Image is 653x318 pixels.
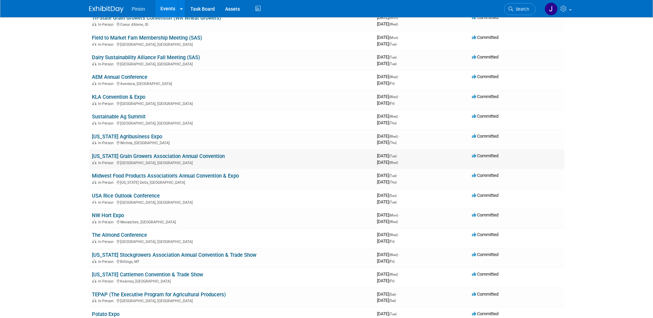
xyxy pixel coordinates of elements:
[98,240,116,244] span: In-Person
[472,134,498,139] span: Committed
[377,219,398,224] span: [DATE]
[98,220,116,224] span: In-Person
[92,161,96,164] img: In-Person Event
[389,220,398,224] span: (Wed)
[399,232,400,237] span: -
[389,16,398,20] span: (Mon)
[389,141,397,145] span: (Thu)
[377,61,397,66] span: [DATE]
[92,252,256,258] a: [US_STATE] Stockgrowers Association Annual Convention & Trade Show
[377,140,397,145] span: [DATE]
[398,193,399,198] span: -
[98,22,116,27] span: In-Person
[92,258,371,264] div: Billings, MT
[399,212,400,218] span: -
[472,74,498,79] span: Committed
[89,6,124,13] img: ExhibitDay
[399,114,400,119] span: -
[389,213,398,217] span: (Mon)
[399,74,400,79] span: -
[377,193,399,198] span: [DATE]
[389,312,397,316] span: (Tue)
[398,311,399,316] span: -
[389,75,398,79] span: (Wed)
[92,212,124,219] a: NW Hort Expo
[377,94,400,99] span: [DATE]
[377,41,397,46] span: [DATE]
[545,2,558,15] img: Jennifer Plumisto
[98,161,116,165] span: In-Person
[377,120,397,125] span: [DATE]
[98,200,116,205] span: In-Person
[377,291,398,297] span: [DATE]
[92,180,96,184] img: In-Person Event
[389,154,397,158] span: (Tue)
[389,194,397,198] span: (Sun)
[92,114,146,120] a: Sustainable Ag Summit
[98,82,116,86] span: In-Person
[92,219,371,224] div: Wenatchee, [GEOGRAPHIC_DATA]
[92,41,371,47] div: [GEOGRAPHIC_DATA], [GEOGRAPHIC_DATA]
[92,134,162,140] a: [US_STATE] Agribusiness Expo
[389,82,394,85] span: (Fri)
[92,259,96,263] img: In-Person Event
[92,240,96,243] img: In-Person Event
[389,95,398,99] span: (Wed)
[377,298,396,303] span: [DATE]
[92,311,119,317] a: Potato Expo
[92,121,96,125] img: In-Person Event
[389,62,397,66] span: (Tue)
[92,291,226,298] a: TEPAP (The Executive Program for Agricultural Producers)
[92,200,96,204] img: In-Person Event
[398,54,399,60] span: -
[472,272,498,277] span: Committed
[472,153,498,158] span: Committed
[389,55,397,59] span: (Tue)
[472,193,498,198] span: Committed
[92,278,371,284] div: Kearney, [GEOGRAPHIC_DATA]
[92,140,371,145] div: Wichita, [GEOGRAPHIC_DATA]
[377,272,400,277] span: [DATE]
[92,61,371,66] div: [GEOGRAPHIC_DATA], [GEOGRAPHIC_DATA]
[377,252,400,257] span: [DATE]
[92,120,371,126] div: [GEOGRAPHIC_DATA], [GEOGRAPHIC_DATA]
[389,174,397,178] span: (Tue)
[472,35,498,40] span: Committed
[92,153,225,159] a: [US_STATE] Grain Growers Association Annual Convention
[377,278,394,283] span: [DATE]
[377,311,399,316] span: [DATE]
[399,272,400,277] span: -
[389,293,396,296] span: (Sat)
[377,232,400,237] span: [DATE]
[377,173,399,178] span: [DATE]
[399,134,400,139] span: -
[92,15,221,21] a: Tri-State Grain Growers Convention (WA Wheat Growers)
[98,102,116,106] span: In-Person
[399,252,400,257] span: -
[92,22,96,26] img: In-Person Event
[377,160,398,165] span: [DATE]
[92,279,96,283] img: In-Person Event
[377,212,400,218] span: [DATE]
[389,253,398,257] span: (Wed)
[389,135,398,138] span: (Wed)
[389,200,397,204] span: (Tue)
[399,94,400,99] span: -
[389,36,398,40] span: (Mon)
[92,238,371,244] div: [GEOGRAPHIC_DATA], [GEOGRAPHIC_DATA]
[472,212,498,218] span: Committed
[377,258,394,264] span: [DATE]
[472,311,498,316] span: Committed
[98,141,116,145] span: In-Person
[98,42,116,47] span: In-Person
[92,299,96,302] img: In-Person Event
[377,74,400,79] span: [DATE]
[472,114,498,119] span: Committed
[98,180,116,185] span: In-Person
[92,21,371,27] div: Coeur d'Alene, ID
[389,273,398,276] span: (Wed)
[98,299,116,303] span: In-Person
[92,160,371,165] div: [GEOGRAPHIC_DATA], [GEOGRAPHIC_DATA]
[92,94,145,100] a: KLA Convention & Expo
[377,54,399,60] span: [DATE]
